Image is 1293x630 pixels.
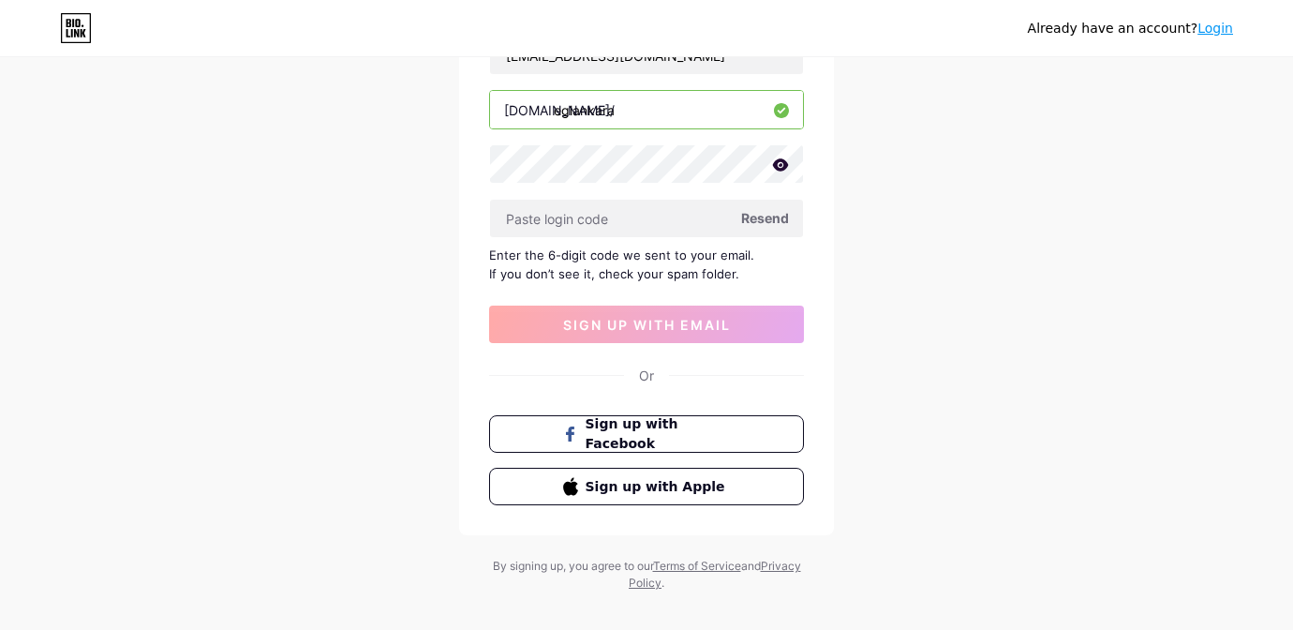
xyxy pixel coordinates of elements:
[741,208,789,228] span: Resend
[490,91,803,128] input: username
[563,317,731,333] span: sign up with email
[489,415,804,453] button: Sign up with Facebook
[504,100,615,120] div: [DOMAIN_NAME]/
[489,468,804,505] button: Sign up with Apple
[1028,19,1233,38] div: Already have an account?
[639,366,654,385] div: Or
[490,200,803,237] input: Paste login code
[586,477,731,497] span: Sign up with Apple
[489,246,804,283] div: Enter the 6-digit code we sent to your email. If you don’t see it, check your spam folder.
[586,414,731,454] span: Sign up with Facebook
[653,559,741,573] a: Terms of Service
[1197,21,1233,36] a: Login
[489,306,804,343] button: sign up with email
[487,558,806,592] div: By signing up, you agree to our and .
